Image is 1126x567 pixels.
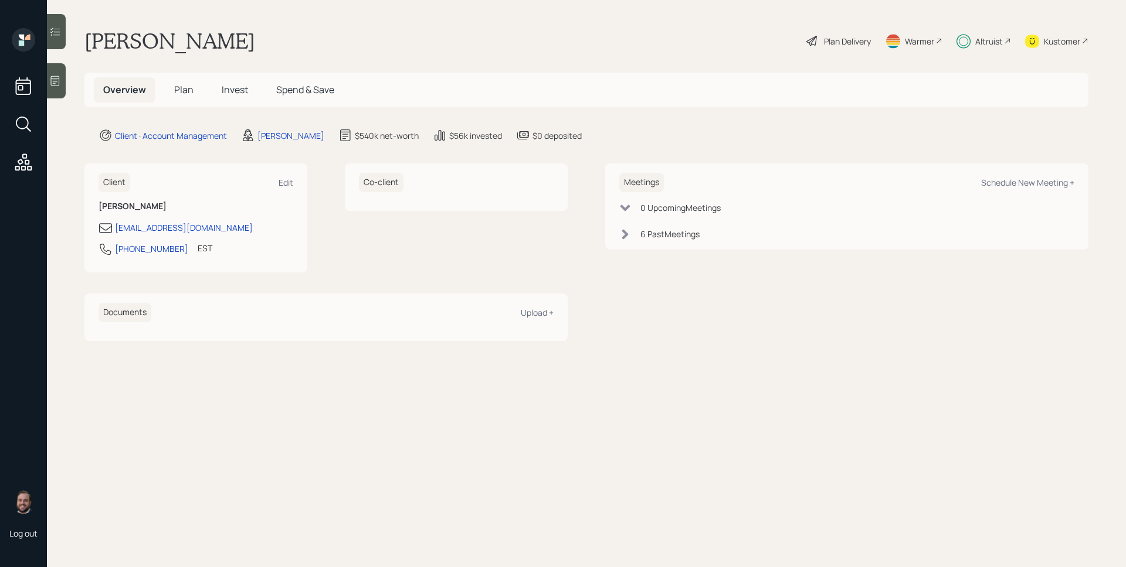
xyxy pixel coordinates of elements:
[12,490,35,514] img: james-distasi-headshot.png
[975,35,1003,47] div: Altruist
[99,173,130,192] h6: Client
[640,201,721,214] div: 0 Upcoming Meeting s
[103,83,146,96] span: Overview
[115,221,253,234] div: [EMAIL_ADDRESS][DOMAIN_NAME]
[276,83,334,96] span: Spend & Save
[359,173,403,192] h6: Co-client
[521,307,554,318] div: Upload +
[619,173,664,192] h6: Meetings
[115,129,227,142] div: Client · Account Management
[257,129,324,142] div: [PERSON_NAME]
[449,129,502,142] div: $56k invested
[640,228,700,240] div: 6 Past Meeting s
[1044,35,1080,47] div: Kustomer
[279,177,293,188] div: Edit
[824,35,871,47] div: Plan Delivery
[174,83,194,96] span: Plan
[222,83,248,96] span: Invest
[9,528,38,539] div: Log out
[981,177,1074,188] div: Schedule New Meeting +
[198,242,212,254] div: EST
[99,303,151,322] h6: Documents
[99,201,293,211] h6: [PERSON_NAME]
[84,28,255,54] h1: [PERSON_NAME]
[115,242,188,255] div: [PHONE_NUMBER]
[905,35,934,47] div: Warmer
[355,129,419,142] div: $540k net-worth
[533,129,582,142] div: $0 deposited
